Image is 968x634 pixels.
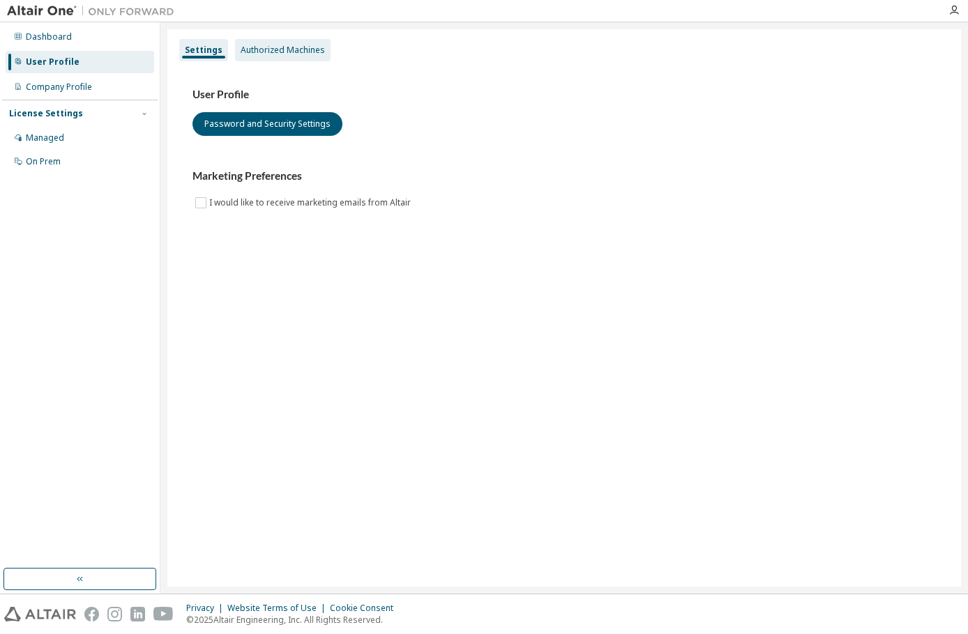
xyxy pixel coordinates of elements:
[107,607,122,621] img: instagram.svg
[241,45,325,56] div: Authorized Machines
[192,88,936,102] h3: User Profile
[26,31,72,42] div: Dashboard
[186,603,227,614] div: Privacy
[26,82,92,93] div: Company Profile
[84,607,99,621] img: facebook.svg
[227,603,330,614] div: Website Terms of Use
[192,112,342,136] button: Password and Security Settings
[26,56,80,68] div: User Profile
[7,4,181,18] img: Altair One
[209,194,414,211] label: I would like to receive marketing emails from Altair
[192,169,936,183] h3: Marketing Preferences
[330,603,402,614] div: Cookie Consent
[153,607,174,621] img: youtube.svg
[9,108,83,119] div: License Settings
[26,132,64,144] div: Managed
[185,45,222,56] div: Settings
[26,156,61,167] div: On Prem
[4,607,76,621] img: altair_logo.svg
[186,614,402,626] p: © 2025 Altair Engineering, Inc. All Rights Reserved.
[130,607,145,621] img: linkedin.svg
